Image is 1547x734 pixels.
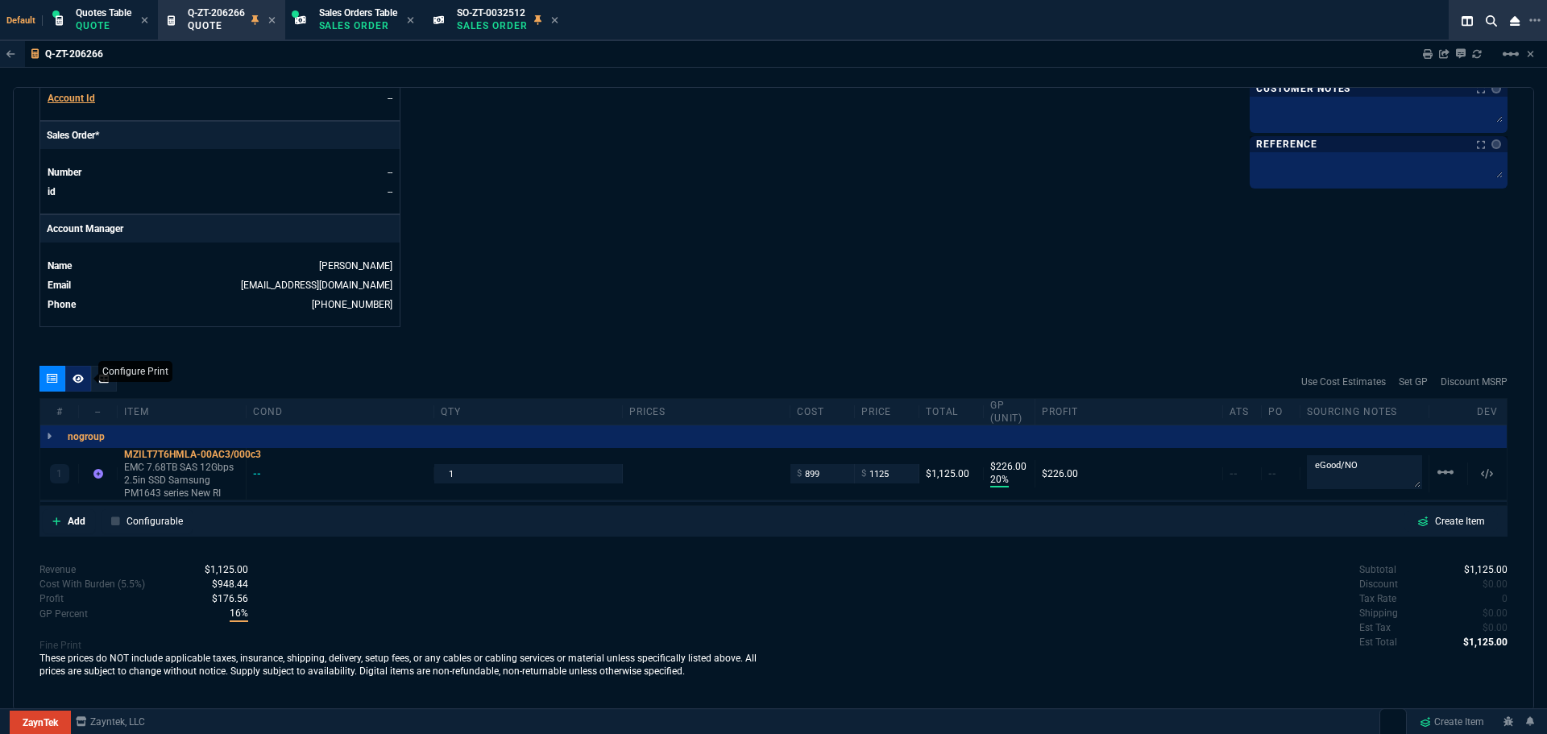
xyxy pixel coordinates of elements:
[48,93,95,104] span: Account Id
[48,186,56,197] span: id
[40,122,400,149] p: Sales Order*
[551,15,558,27] nx-icon: Close Tab
[457,7,525,19] span: SO-ZT-0032512
[188,19,245,32] p: Quote
[118,405,247,418] div: Item
[1359,620,1391,635] p: undefined
[319,7,397,19] span: Sales Orders Table
[1262,405,1300,418] div: PO
[124,461,239,500] p: EMC 7.68TB SAS 12Gbps 2.5in SSD Samsung PM1643 series New RI
[48,280,71,291] span: Email
[312,299,392,310] a: 469-609-4841
[1487,591,1508,606] p: spec.value
[319,19,397,32] p: Sales Order
[1529,13,1541,28] nx-icon: Open New Tab
[1301,375,1386,389] a: Use Cost Estimates
[1042,467,1216,480] div: $226.00
[39,607,88,621] p: With Burden (5.5%)
[68,514,85,529] p: Add
[48,167,81,178] span: Number
[47,184,393,200] tr: undefined
[1359,635,1397,649] p: undefined
[407,15,414,27] nx-icon: Close Tab
[47,277,393,293] tr: undefined
[388,93,392,104] a: --
[230,606,248,622] span: With Burden (5.5%)
[1468,620,1508,635] p: spec.value
[1035,405,1223,418] div: Profit
[48,299,76,310] span: Phone
[241,280,392,291] a: [EMAIL_ADDRESS][DOMAIN_NAME]
[1450,562,1508,577] p: spec.value
[253,467,276,480] div: --
[47,297,393,313] tr: undefined
[212,593,248,604] span: With Burden (5.5%)
[1359,562,1396,577] p: undefined
[39,577,145,591] p: Cost With Burden (5.5%)
[39,591,64,606] p: With Burden (5.5%)
[1223,405,1262,418] div: ATS
[797,467,802,480] span: $
[1256,82,1350,95] p: Customer Notes
[1468,606,1508,620] p: spec.value
[457,19,528,32] p: Sales Order
[76,19,131,32] p: Quote
[1441,375,1508,389] a: Discount MSRP
[45,48,103,60] p: Q-ZT-206266
[1404,511,1498,532] a: Create Item
[39,652,773,678] p: These prices do NOT include applicable taxes, insurance, shipping, delivery, setup fees, or any c...
[1436,462,1455,482] mat-icon: Example home icon
[1483,578,1508,590] span: 0
[1502,593,1508,604] span: 0
[71,715,150,729] a: msbcCompanyName
[388,167,392,178] a: --
[47,90,393,106] tr: undefined
[861,467,866,480] span: $
[1503,11,1526,31] nx-icon: Close Workbench
[855,405,919,418] div: price
[47,258,393,274] tr: undefined
[434,405,622,418] div: qty
[1527,48,1534,60] a: Hide Workbench
[268,15,276,27] nx-icon: Close Tab
[76,7,131,19] span: Quotes Table
[1230,468,1238,479] span: --
[39,562,76,577] p: Revenue
[56,467,62,480] p: 1
[124,448,239,461] div: MZILT7T6HMLA-00AC3/000c3
[926,467,977,480] div: $1,125.00
[990,460,1028,473] p: $226.00
[6,48,15,60] nx-icon: Back to Table
[1483,622,1508,633] span: 0
[1359,606,1398,620] p: undefined
[47,164,393,180] tr: undefined
[1455,11,1479,31] nx-icon: Split Panels
[990,473,1009,487] p: 20%
[1501,44,1520,64] mat-icon: Example home icon
[189,562,248,577] p: spec.value
[93,468,103,479] nx-icon: Item not found in Business Central. The quote is still valid.
[205,564,248,575] span: Revenue
[126,514,183,529] p: Configurable
[388,186,392,197] a: --
[247,405,434,418] div: cond
[197,591,248,606] p: spec.value
[1256,138,1317,151] p: Reference
[1359,577,1398,591] p: undefined
[919,405,984,418] div: Total
[68,430,105,443] p: nogroup
[6,15,43,26] span: Default
[1468,577,1508,591] p: spec.value
[48,260,72,272] span: Name
[1268,468,1276,479] span: --
[1463,637,1508,648] span: 1125
[1479,11,1503,31] nx-icon: Search
[141,15,148,27] nx-icon: Close Tab
[212,578,248,590] span: Cost With Burden (5.5%)
[1359,591,1396,606] p: undefined
[1483,608,1508,619] span: 0
[1449,635,1508,649] p: spec.value
[984,399,1035,425] div: GP (unit)
[40,215,400,243] p: Account Manager
[188,7,245,19] span: Q-ZT-206266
